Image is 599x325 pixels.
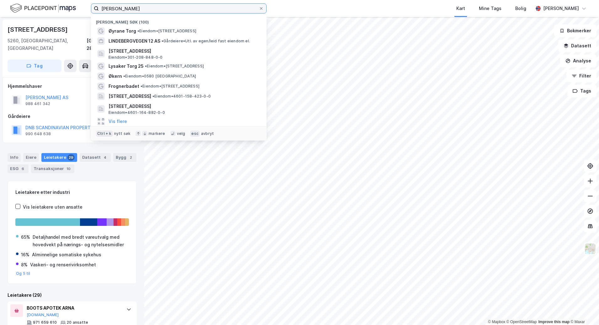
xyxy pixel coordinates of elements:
div: avbryt [201,131,214,136]
div: 2 [128,154,134,161]
div: Alminnelige somatiske sykehus [32,251,101,258]
div: BOOTS APOTEK ARNA [27,304,120,312]
a: Mapbox [488,320,505,324]
button: [DOMAIN_NAME] [27,312,59,317]
div: Info [8,153,21,162]
div: Hjemmelshaver [8,83,136,90]
span: Eiendom • [STREET_ADDRESS] [140,84,199,89]
span: • [123,74,125,78]
span: [STREET_ADDRESS] [109,47,259,55]
div: 5260, [GEOGRAPHIC_DATA], [GEOGRAPHIC_DATA] [8,37,87,52]
div: Transaksjoner [31,164,74,173]
div: Bygg [113,153,136,162]
div: ESG [8,164,29,173]
button: Og 5 til [16,271,30,276]
div: Bolig [515,5,526,12]
span: Eiendom • 4601-164-882-0-0 [109,110,165,115]
span: • [140,84,142,88]
iframe: Chat Widget [568,295,599,325]
div: 10 [65,166,72,172]
span: Økern [109,72,122,80]
div: velg [177,131,185,136]
div: [STREET_ADDRESS] [8,24,69,35]
div: 6 [20,166,26,172]
span: Gårdeiere • Utl. av egen/leid fast eiendom el. [162,39,250,44]
span: Eiendom • [STREET_ADDRESS] [137,29,196,34]
div: [GEOGRAPHIC_DATA], 287/846 [87,37,137,52]
div: 29 [67,154,75,161]
div: Mine Tags [479,5,501,12]
button: Bokmerker [554,24,596,37]
div: Vaskeri- og renserivirksomhet [30,261,96,269]
div: Leietakere etter industri [15,189,129,196]
div: Ctrl + k [96,131,113,137]
span: • [152,94,154,99]
input: Søk på adresse, matrikkel, gårdeiere, leietakere eller personer [99,4,259,13]
img: Z [584,243,596,255]
span: Eiendom • [STREET_ADDRESS] [145,64,204,69]
div: esc [190,131,200,137]
span: [STREET_ADDRESS] [109,93,151,100]
a: OpenStreetMap [506,320,537,324]
div: nytt søk [114,131,131,136]
span: Lysaker Torg 25 [109,62,144,70]
div: 4 [102,154,108,161]
a: Improve this map [538,320,570,324]
span: Frognerbadet [109,83,139,90]
span: Eiendom • 4601-158-423-0-0 [152,94,211,99]
div: [PERSON_NAME] søk (100) [91,15,267,26]
button: Datasett [558,40,596,52]
button: Vis flere [109,118,127,125]
div: Leietakere (29) [8,291,137,299]
div: Vis leietakere uten ansatte [23,203,82,211]
div: Kart [456,5,465,12]
button: Tag [8,60,61,72]
div: 8% [21,261,28,269]
span: • [145,64,147,68]
div: [PERSON_NAME] [543,5,579,12]
span: Eiendom • 301-208-848-0-0 [109,55,163,60]
div: 971 659 610 [33,320,57,325]
div: Eiere [23,153,39,162]
button: Tags [567,85,596,97]
div: markere [149,131,165,136]
span: [STREET_ADDRESS] [109,103,259,110]
button: Filter [566,70,596,82]
div: Datasett [80,153,111,162]
img: logo.f888ab2527a4732fd821a326f86c7f29.svg [10,3,76,14]
div: Gårdeiere [8,113,136,120]
div: 16% [21,251,29,258]
div: 65% [21,233,30,241]
div: Detaljhandel med bredt vareutvalg med hovedvekt på nærings- og nytelsesmidler [33,233,128,248]
span: • [137,29,139,33]
div: 20 ansatte [67,320,88,325]
span: Eiendom • 0580 [GEOGRAPHIC_DATA] [123,74,196,79]
span: LINDEBERGVEGEN 12 AS [109,37,160,45]
span: Øyrane Torg [109,27,136,35]
div: Leietakere [41,153,77,162]
button: Analyse [560,55,596,67]
span: • [162,39,163,43]
div: 988 461 342 [25,101,50,106]
div: 990 648 638 [25,131,51,136]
